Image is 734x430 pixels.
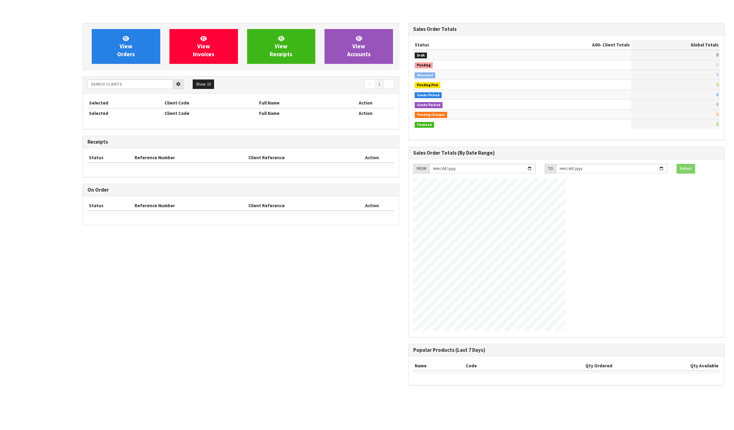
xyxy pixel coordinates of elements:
[716,72,718,78] span: 0
[87,108,163,118] th: Selected
[193,35,214,58] span: View Invoices
[258,98,337,108] th: Full Name
[415,72,435,79] span: Allocated
[163,98,257,108] th: Client Code
[545,164,556,174] div: TO
[92,29,160,64] a: ViewOrders
[350,153,394,163] th: Action
[133,201,247,211] th: Reference Number
[87,98,163,108] th: Selected
[413,361,464,371] th: Name
[716,112,718,117] span: 0
[415,62,433,68] span: Pending
[87,153,133,163] th: Status
[350,201,394,211] th: Action
[413,347,720,353] h3: Popular Products (Last 7 Days)
[716,121,718,127] span: 0
[117,35,135,58] span: View Orders
[413,150,720,156] h3: Sales Order Totals (By Date Range)
[87,201,133,211] th: Status
[163,108,257,118] th: Client Code
[464,361,512,371] th: Code
[716,92,718,97] span: 0
[716,52,718,58] span: 0
[716,62,718,68] span: 0
[614,361,720,371] th: Qty Available
[375,79,384,89] a: 1
[384,79,394,89] a: →
[413,40,514,50] th: Status
[631,40,720,50] th: Global Totals
[347,35,371,58] span: View Accounts
[87,79,173,89] input: Search clients
[169,29,238,64] a: ViewInvoices
[87,139,394,145] h3: Receipts
[247,29,316,64] a: ViewReceipts
[247,153,350,163] th: Client Reference
[716,101,718,107] span: 0
[415,82,440,88] span: Pending Pick
[415,92,442,98] span: Goods Picked
[592,42,600,48] span: A00
[415,112,447,118] span: Pending Charges
[677,164,695,174] button: Refresh
[133,153,247,163] th: Reference Number
[413,26,720,32] h3: Sales Order Totals
[415,102,443,108] span: Goods Packed
[716,82,718,87] span: 0
[324,29,393,64] a: ViewAccounts
[413,164,429,174] div: FROM
[270,35,292,58] span: View Receipts
[193,79,214,89] button: Show: 10
[258,108,337,118] th: Full Name
[337,98,394,108] th: Action
[415,122,434,128] span: Finalised
[247,201,350,211] th: Client Reference
[514,40,631,50] th: - Client Totals
[87,187,394,193] h3: On Order
[415,53,427,59] span: Draft
[365,79,375,89] a: ←
[337,108,394,118] th: Action
[512,361,614,371] th: Qty Ordered
[245,79,394,90] nav: Page navigation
